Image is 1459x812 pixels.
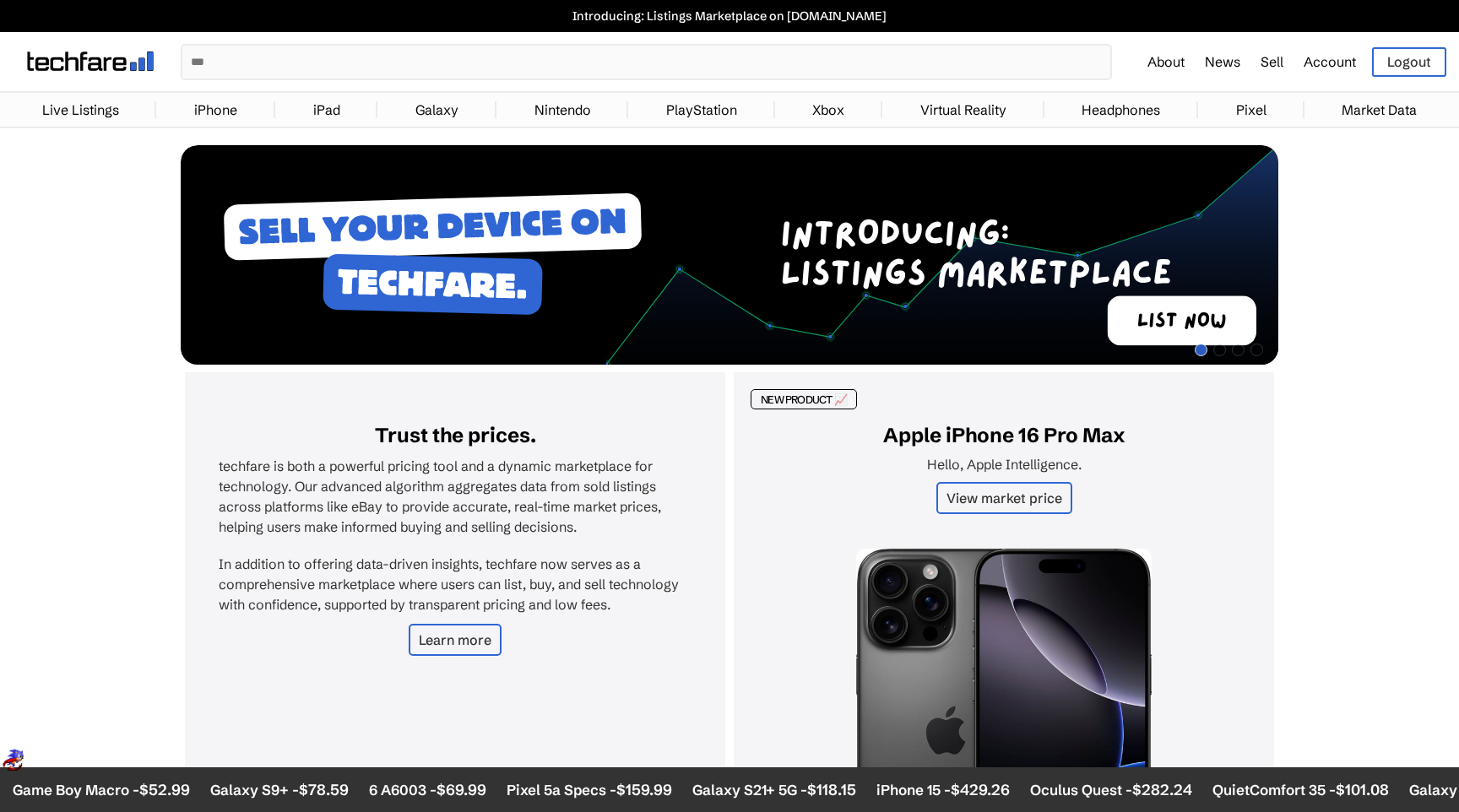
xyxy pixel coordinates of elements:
[875,780,1008,799] li: iPhone 15 -
[181,145,1278,368] div: 1 / 4
[526,93,599,127] a: Nintendo
[1261,53,1283,70] a: Sell
[8,8,1451,24] a: Introducing: Listings Marketplace on [DOMAIN_NAME]
[804,93,853,127] a: Xbox
[615,780,670,799] span: $159.99
[767,456,1240,473] p: Hello, Apple Intelligence.
[1028,780,1191,799] li: Oculus Quest -
[1195,344,1207,356] span: Go to slide 1
[912,93,1015,127] a: Virtual Reality
[751,389,857,409] div: NEW PRODUCT 📈
[505,780,670,799] li: Pixel 5a Specs -
[219,554,692,614] p: In addition to offering data-driven insights, techfare now serves as a comprehensive marketplace ...
[691,780,854,799] li: Galaxy S21+ 5G -
[219,423,692,447] h2: Trust the prices.
[1333,93,1425,127] a: Market Data
[407,93,467,127] a: Galaxy
[305,93,349,127] a: iPad
[1205,53,1240,70] a: News
[34,93,127,127] a: Live Listings
[1372,47,1446,77] a: Logout
[186,93,246,127] a: iPhone
[1304,53,1356,70] a: Account
[181,145,1278,365] img: Desktop Image 1
[1232,344,1245,356] span: Go to slide 3
[409,624,502,656] a: Learn more
[297,780,347,799] span: $78.59
[27,51,154,71] img: techfare logo
[11,780,188,799] li: Game Boy Macro -
[1211,780,1387,799] li: QuietComfort 35 -
[1228,93,1275,127] a: Pixel
[936,482,1072,514] a: View market price
[435,780,485,799] span: $69.99
[1131,780,1191,799] span: $282.24
[658,93,746,127] a: PlayStation
[209,780,347,799] li: Galaxy S9+ -
[138,780,188,799] span: $52.99
[805,780,854,799] span: $118.15
[1073,93,1169,127] a: Headphones
[767,423,1240,447] h2: Apple iPhone 16 Pro Max
[219,456,692,537] p: techfare is both a powerful pricing tool and a dynamic marketplace for technology. Our advanced a...
[949,780,1008,799] span: $429.26
[1250,344,1263,356] span: Go to slide 4
[1147,53,1185,70] a: About
[367,780,485,799] li: 6 A6003 -
[1213,344,1226,356] span: Go to slide 2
